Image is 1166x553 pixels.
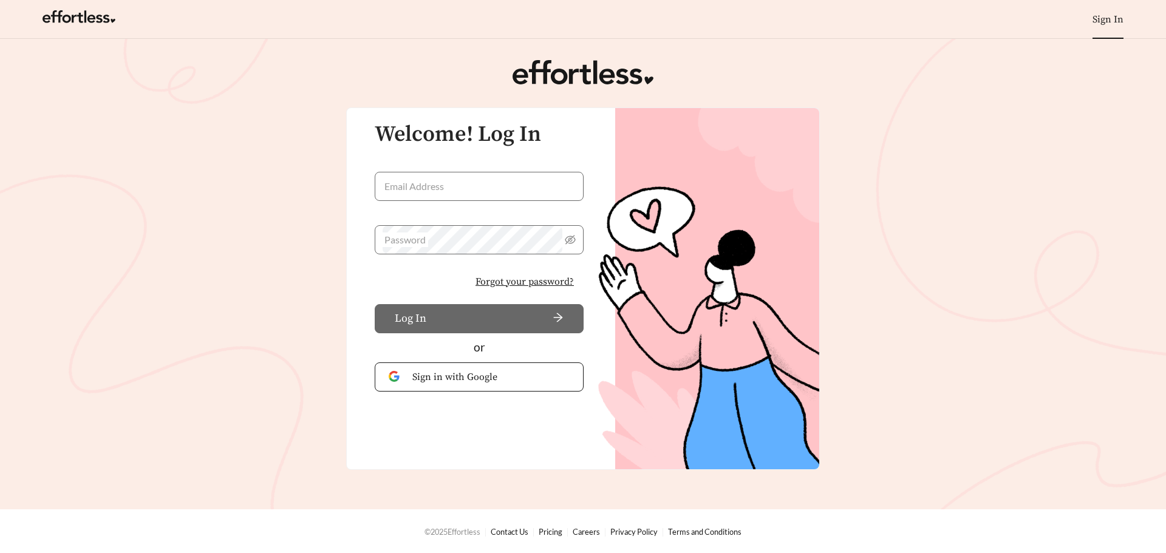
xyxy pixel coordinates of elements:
[375,123,584,147] h3: Welcome! Log In
[375,304,584,333] button: Log Inarrow-right
[610,527,658,537] a: Privacy Policy
[466,269,584,294] button: Forgot your password?
[565,234,576,245] span: eye-invisible
[668,527,742,537] a: Terms and Conditions
[375,362,584,392] button: Sign in with Google
[389,371,403,382] img: Google Authentication
[476,274,574,289] span: Forgot your password?
[573,527,600,537] a: Careers
[539,527,562,537] a: Pricing
[491,527,528,537] a: Contact Us
[412,370,570,384] span: Sign in with Google
[424,527,480,537] span: © 2025 Effortless
[1093,13,1123,25] a: Sign In
[375,339,584,356] div: or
